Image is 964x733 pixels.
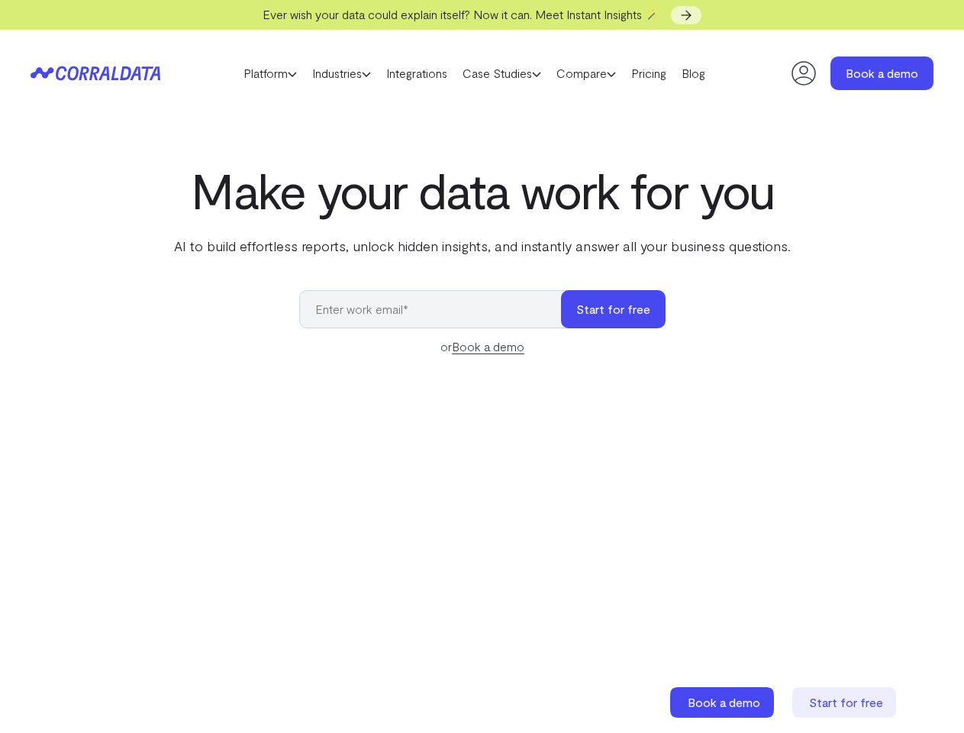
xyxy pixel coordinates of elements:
a: Pricing [624,62,674,85]
a: Industries [305,62,379,85]
a: Integrations [379,62,455,85]
a: Compare [549,62,624,85]
h1: Make your data work for you [171,163,794,218]
div: or [299,337,666,356]
a: Book a demo [452,339,524,354]
span: Book a demo [688,695,760,709]
span: Ever wish your data could explain itself? Now it can. Meet Instant Insights 🪄 [263,7,660,21]
p: AI to build effortless reports, unlock hidden insights, and instantly answer all your business qu... [171,236,794,256]
a: Blog [674,62,713,85]
input: Enter work email* [299,290,576,328]
a: Book a demo [670,687,777,718]
a: Platform [236,62,305,85]
a: Case Studies [455,62,549,85]
span: Start for free [809,695,883,709]
button: Start for free [561,290,666,328]
a: Start for free [792,687,899,718]
a: Book a demo [830,57,933,90]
